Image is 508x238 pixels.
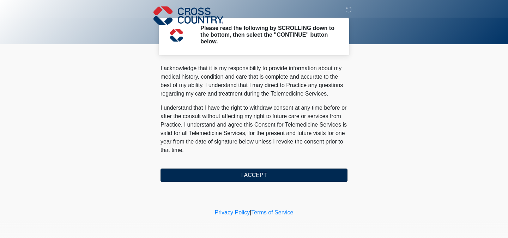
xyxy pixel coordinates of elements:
a: Privacy Policy [215,209,250,215]
a: | [250,209,251,215]
p: I acknowledge that it is my responsibility to provide information about my medical history, condi... [161,64,347,98]
p: I understand that I have the right to withdraw consent at any time before or after the consult wi... [161,104,347,154]
img: Cross Country Logo [153,5,223,26]
h2: Please read the following by SCROLLING down to the bottom, then select the "CONTINUE" button below. [200,25,337,45]
img: Agent Avatar [166,25,187,46]
button: I ACCEPT [161,169,347,182]
a: Terms of Service [251,209,293,215]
